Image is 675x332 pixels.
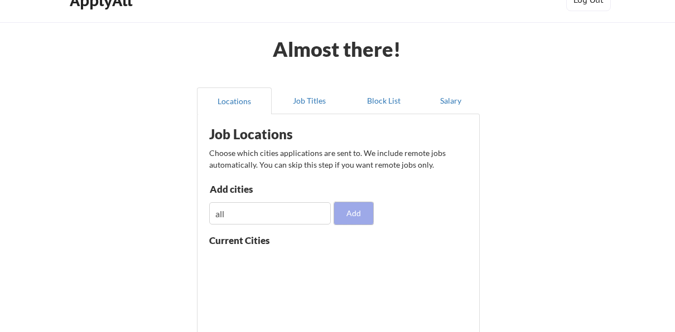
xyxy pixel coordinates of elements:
[209,236,295,245] div: Current Cities
[197,87,272,114] button: Locations
[209,202,331,224] input: Type here...
[272,87,346,114] button: Job Titles
[209,147,466,170] div: Choose which cities applications are sent to. We include remote jobs automatically. You can skip ...
[259,39,415,59] div: Almost there!
[334,202,373,224] button: Add
[421,87,480,114] button: Salary
[346,87,421,114] button: Block List
[209,128,350,141] div: Job Locations
[210,184,325,194] div: Add cities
